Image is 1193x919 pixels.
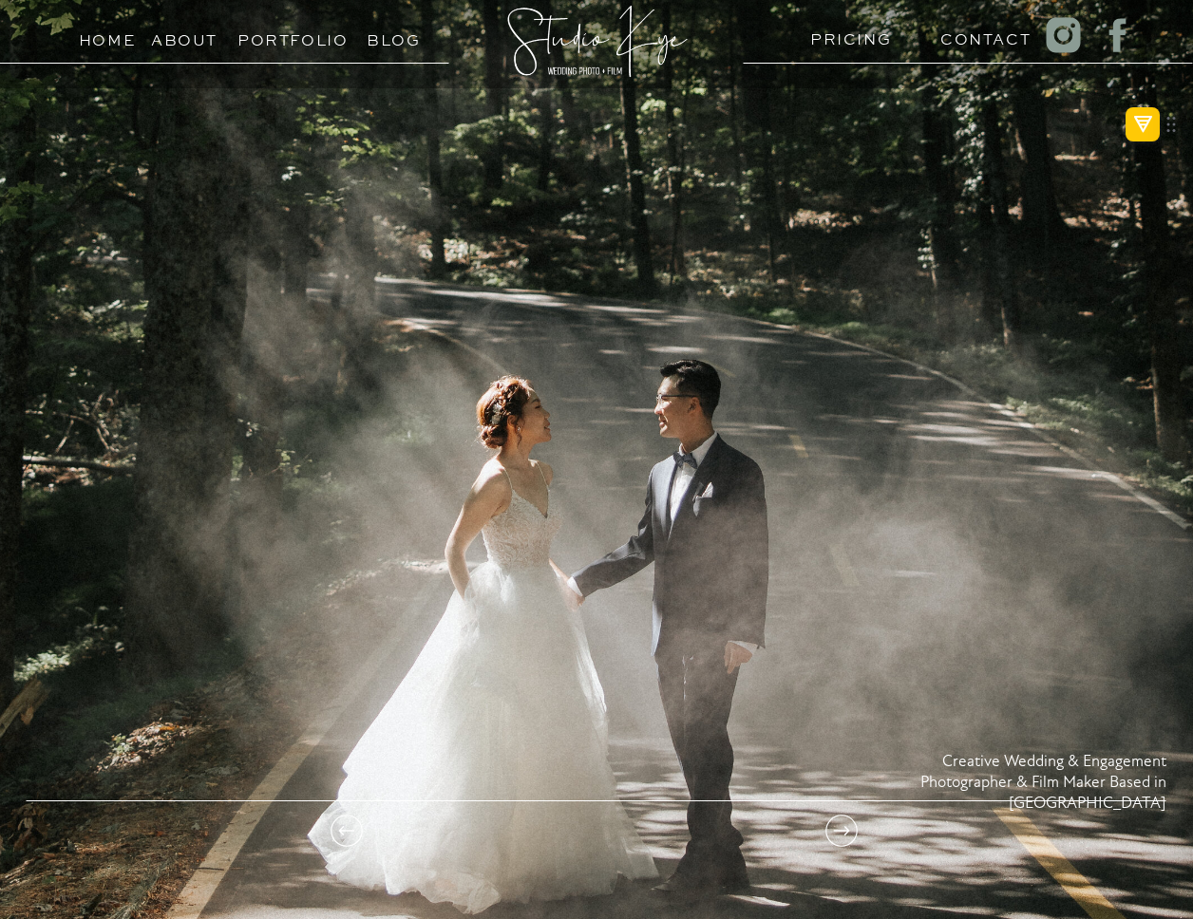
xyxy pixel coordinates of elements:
[151,27,218,45] a: About
[70,27,143,45] a: Home
[237,27,324,45] a: Portfolio
[350,27,437,45] a: Blog
[940,26,1013,44] a: Contact
[810,26,883,44] a: PRICING
[794,752,1166,871] p: Creative Wedding & Engagement Photographer & Film Maker Based in [GEOGRAPHIC_DATA]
